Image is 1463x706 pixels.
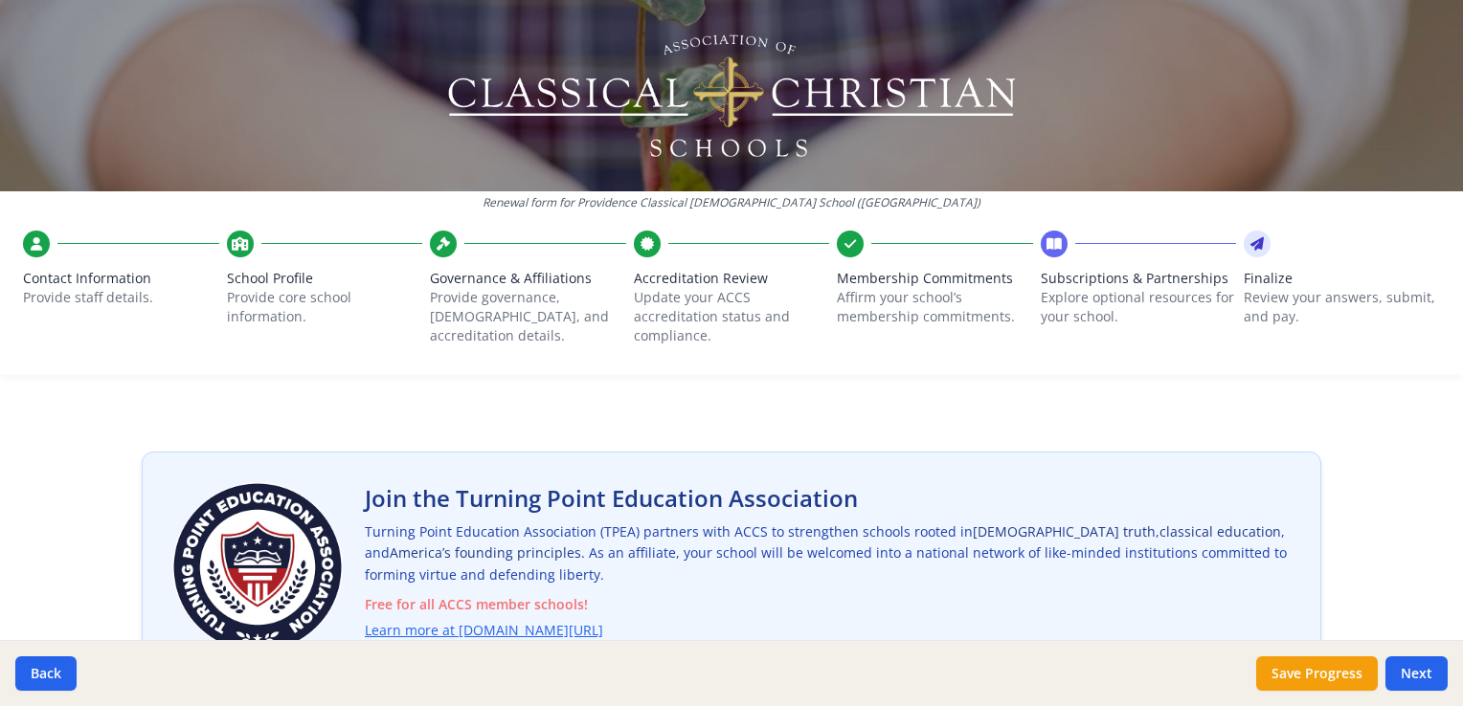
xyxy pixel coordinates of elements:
button: Next [1385,656,1448,691]
span: Free for all ACCS member schools! [365,594,1297,616]
span: Subscriptions & Partnerships [1041,269,1237,288]
p: Affirm your school’s membership commitments. [837,288,1033,326]
a: Learn more at [DOMAIN_NAME][URL] [365,620,603,642]
img: Logo [445,29,1019,163]
p: Provide core school information. [227,288,423,326]
img: Turning Point Education Association Logo [166,475,349,659]
span: Governance & Affiliations [430,269,626,288]
span: Finalize [1244,269,1440,288]
p: Review your answers, submit, and pay. [1244,288,1440,326]
button: Back [15,656,77,691]
p: Update your ACCS accreditation status and compliance. [634,288,830,345]
span: [DEMOGRAPHIC_DATA] truth [973,522,1156,541]
p: Provide governance, [DEMOGRAPHIC_DATA], and accreditation details. [430,288,626,345]
p: Provide staff details. [23,288,219,307]
p: Turning Point Education Association (TPEA) partners with ACCS to strengthen schools rooted in , ,... [365,521,1297,642]
button: Save Progress [1256,656,1378,691]
p: Explore optional resources for your school. [1041,288,1237,326]
span: America’s founding principles [390,543,581,562]
span: Membership Commitments [837,269,1033,288]
span: classical education [1159,522,1281,541]
span: School Profile [227,269,423,288]
h2: Join the Turning Point Education Association [365,483,1297,514]
span: Accreditation Review [634,269,830,288]
span: Contact Information [23,269,219,288]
